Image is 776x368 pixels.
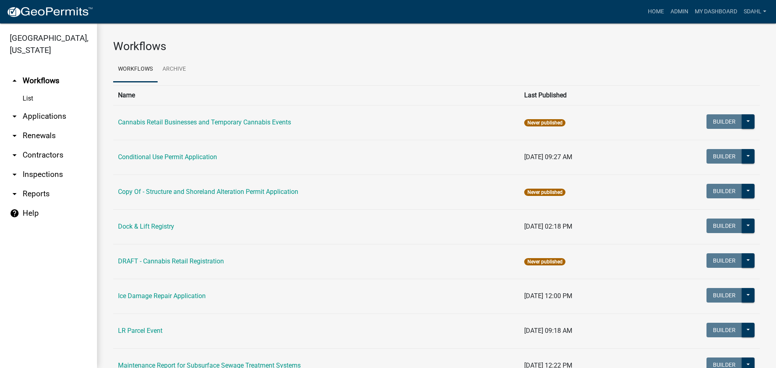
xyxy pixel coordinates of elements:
[118,188,298,196] a: Copy Of - Structure and Shoreland Alteration Permit Application
[113,40,760,53] h3: Workflows
[524,119,565,126] span: Never published
[113,85,519,105] th: Name
[10,150,19,160] i: arrow_drop_down
[118,153,217,161] a: Conditional Use Permit Application
[10,170,19,179] i: arrow_drop_down
[118,292,206,300] a: Ice Damage Repair Application
[706,288,742,303] button: Builder
[118,223,174,230] a: Dock & Lift Registry
[519,85,639,105] th: Last Published
[118,118,291,126] a: Cannabis Retail Businesses and Temporary Cannabis Events
[10,111,19,121] i: arrow_drop_down
[524,327,572,334] span: [DATE] 09:18 AM
[740,4,770,19] a: sdahl
[706,184,742,198] button: Builder
[118,327,162,334] a: LR Parcel Event
[524,292,572,300] span: [DATE] 12:00 PM
[158,57,191,82] a: Archive
[692,4,740,19] a: My Dashboard
[706,253,742,268] button: Builder
[10,131,19,141] i: arrow_drop_down
[667,4,692,19] a: Admin
[706,323,742,337] button: Builder
[524,153,572,161] span: [DATE] 09:27 AM
[524,189,565,196] span: Never published
[706,219,742,233] button: Builder
[118,257,224,265] a: DRAFT - Cannabis Retail Registration
[10,76,19,86] i: arrow_drop_up
[10,208,19,218] i: help
[113,57,158,82] a: Workflows
[706,114,742,129] button: Builder
[524,258,565,265] span: Never published
[524,223,572,230] span: [DATE] 02:18 PM
[645,4,667,19] a: Home
[706,149,742,164] button: Builder
[10,189,19,199] i: arrow_drop_down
